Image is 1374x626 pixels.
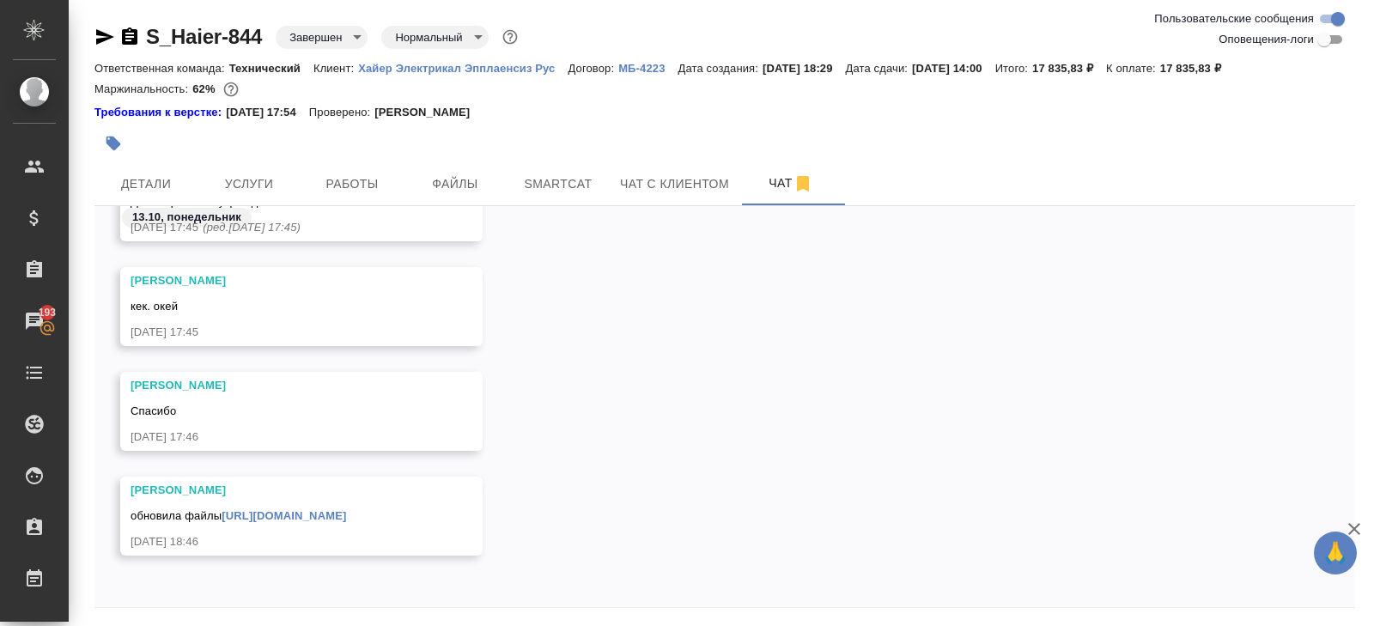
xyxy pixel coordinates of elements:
[220,78,242,100] button: 5578.75 RUB;
[846,62,912,75] p: Дата сдачи:
[1219,31,1314,48] span: Оповещения-логи
[94,125,132,162] button: Добавить тэг
[763,62,846,75] p: [DATE] 18:29
[131,428,423,446] div: [DATE] 17:46
[620,173,729,195] span: Чат с клиентом
[1314,532,1357,574] button: 🙏
[358,62,568,75] p: Хайер Электрикал Эпплаенсиз Рус
[311,173,393,195] span: Работы
[1154,10,1314,27] span: Пользовательские сообщения
[1321,535,1350,571] span: 🙏
[793,173,813,194] svg: Отписаться
[618,60,678,75] a: МБ-4223
[131,324,423,341] div: [DATE] 17:45
[131,509,347,522] span: обновила файлы
[1106,62,1160,75] p: К оплате:
[1032,62,1106,75] p: 17 835,83 ₽
[414,173,496,195] span: Файлы
[678,62,763,75] p: Дата создания:
[995,62,1032,75] p: Итого:
[499,26,521,48] button: Доп статусы указывают на важность/срочность заказа
[192,82,219,95] p: 62%
[381,26,488,49] div: Завершен
[568,62,618,75] p: Договор:
[131,482,423,499] div: [PERSON_NAME]
[912,62,995,75] p: [DATE] 14:00
[226,104,309,121] p: [DATE] 17:54
[374,104,483,121] p: [PERSON_NAME]
[94,62,229,75] p: Ответственная команда:
[284,30,347,45] button: Завершен
[146,25,262,48] a: S_Haier-844
[276,26,368,49] div: Завершен
[309,104,375,121] p: Проверено:
[105,173,187,195] span: Детали
[618,62,678,75] p: МБ-4223
[131,272,423,289] div: [PERSON_NAME]
[208,173,290,195] span: Услуги
[313,62,358,75] p: Клиент:
[131,377,423,394] div: [PERSON_NAME]
[1160,62,1234,75] p: 17 835,83 ₽
[131,404,176,417] span: Спасибо
[750,173,832,194] span: Чат
[94,104,226,121] a: Требования к верстке:
[94,27,115,47] button: Скопировать ссылку для ЯМессенджера
[119,27,140,47] button: Скопировать ссылку
[94,104,226,121] div: Нажми, чтобы открыть папку с инструкцией
[517,173,599,195] span: Smartcat
[132,209,241,226] p: 13.10, понедельник
[131,300,178,313] span: кек. окей
[390,30,467,45] button: Нормальный
[28,304,67,321] span: 193
[222,509,346,522] a: [URL][DOMAIN_NAME]
[229,62,313,75] p: Технический
[94,82,192,95] p: Маржинальность:
[131,533,423,550] div: [DATE] 18:46
[358,60,568,75] a: Хайер Электрикал Эпплаенсиз Рус
[4,300,64,343] a: 193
